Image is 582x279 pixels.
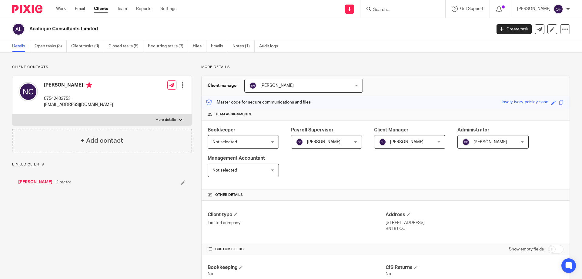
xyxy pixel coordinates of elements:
h4: CIS Returns [386,264,564,271]
img: svg%3E [18,82,38,101]
p: [PERSON_NAME] [517,6,550,12]
label: Show empty fields [509,246,544,252]
h4: [PERSON_NAME] [44,82,113,90]
img: svg%3E [462,138,470,146]
img: Pixie [12,5,42,13]
a: Create task [497,24,532,34]
img: svg%3E [249,82,256,89]
img: svg%3E [12,23,25,36]
a: Notes (1) [232,40,255,52]
img: svg%3E [379,138,386,146]
img: svg%3E [296,138,303,146]
a: [PERSON_NAME] [18,179,52,185]
p: [EMAIL_ADDRESS][DOMAIN_NAME] [44,102,113,108]
p: Master code for secure communications and files [206,99,311,105]
a: Reports [136,6,151,12]
h4: CUSTOM FIELDS [208,247,386,252]
h4: + Add contact [81,136,123,145]
p: 07542403753 [44,96,113,102]
span: [PERSON_NAME] [390,140,423,144]
span: [PERSON_NAME] [473,140,507,144]
div: lovely-ivory-paisley-sand [502,99,548,106]
span: Director [55,179,71,185]
a: Settings [160,6,176,12]
p: Limited company [208,220,386,226]
h2: Analogue Consultants Limited [29,26,396,32]
p: [STREET_ADDRESS] [386,220,564,226]
h3: Client manager [208,83,238,89]
span: Bookkeeper [208,128,236,132]
a: Open tasks (3) [35,40,67,52]
span: [PERSON_NAME] [260,83,294,88]
span: Team assignments [215,112,251,117]
p: Client contacts [12,65,192,70]
h4: Bookkeeping [208,264,386,271]
span: Administrator [457,128,490,132]
a: Team [117,6,127,12]
p: More details [156,117,176,122]
span: Client Manager [374,128,409,132]
span: Management Accountant [208,156,265,161]
a: Recurring tasks (3) [148,40,188,52]
a: Email [75,6,85,12]
p: More details [201,65,570,70]
a: Clients [94,6,108,12]
p: SN16 0QJ [386,226,564,232]
h4: Address [386,212,564,218]
img: svg%3E [554,4,563,14]
span: No [208,272,213,276]
h4: Client type [208,212,386,218]
span: Get Support [460,7,483,11]
a: Client tasks (0) [71,40,104,52]
a: Details [12,40,30,52]
span: Not selected [212,140,237,144]
i: Primary [86,82,92,88]
a: Audit logs [259,40,283,52]
a: Closed tasks (8) [109,40,143,52]
input: Search [373,7,427,13]
span: Other details [215,192,243,197]
a: Work [56,6,66,12]
a: Files [193,40,206,52]
span: No [386,272,391,276]
span: [PERSON_NAME] [307,140,340,144]
a: Emails [211,40,228,52]
p: Linked clients [12,162,192,167]
span: Not selected [212,168,237,172]
span: Payroll Supervisor [291,128,334,132]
